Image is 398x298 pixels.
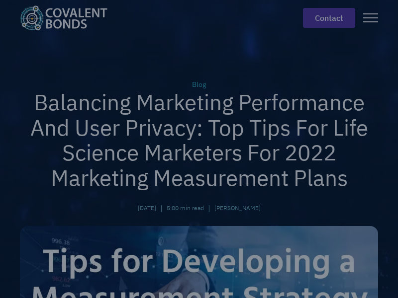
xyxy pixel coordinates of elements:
[167,204,204,213] div: 5:00 min read
[138,204,156,213] div: [DATE]
[20,79,378,90] div: Blog
[160,202,163,214] div: |
[214,204,261,213] a: [PERSON_NAME]
[20,5,115,30] a: home
[20,5,107,30] img: Covalent Bonds White / Teal Logo
[20,90,378,190] h1: Balancing Marketing Performance And User Privacy: Top Tips For Life Science Marketers For 2022 Ma...
[208,202,210,214] div: |
[303,8,355,28] a: contact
